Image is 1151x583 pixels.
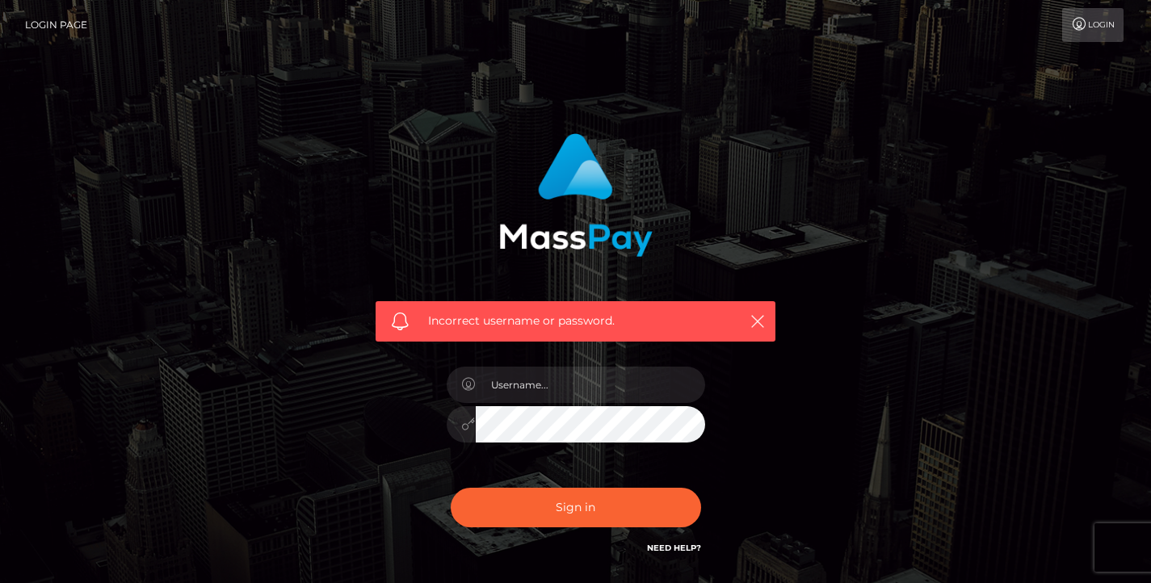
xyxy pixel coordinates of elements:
[647,543,701,553] a: Need Help?
[451,488,701,527] button: Sign in
[1062,8,1124,42] a: Login
[476,367,705,403] input: Username...
[25,8,87,42] a: Login Page
[428,312,723,329] span: Incorrect username or password.
[499,133,653,257] img: MassPay Login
